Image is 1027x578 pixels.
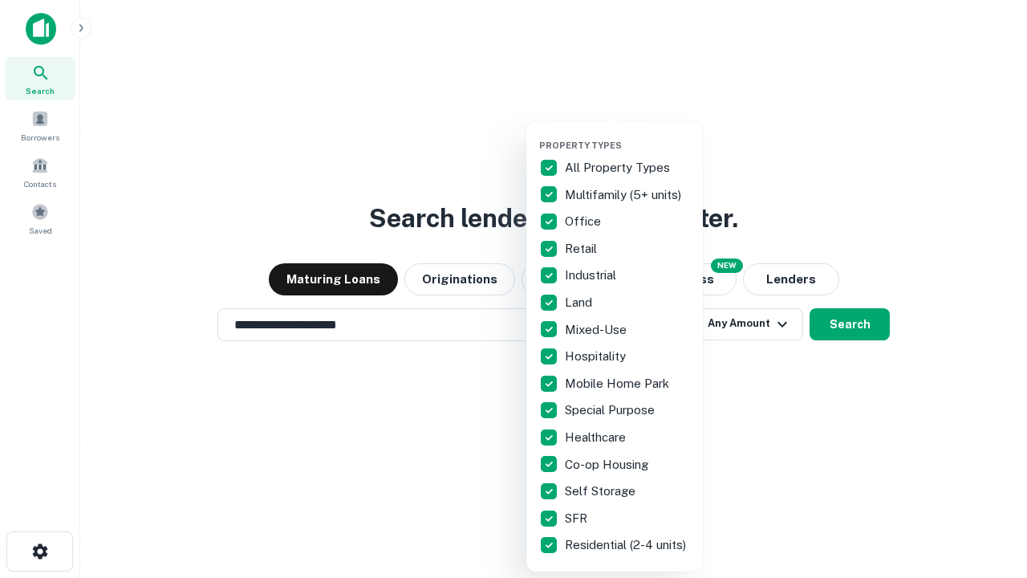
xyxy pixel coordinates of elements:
iframe: Chat Widget [947,450,1027,527]
p: Co-op Housing [565,455,652,474]
p: Multifamily (5+ units) [565,185,684,205]
p: Office [565,212,604,231]
p: Special Purpose [565,401,658,420]
p: Healthcare [565,428,629,447]
p: Residential (2-4 units) [565,535,689,555]
p: All Property Types [565,158,673,177]
p: Mixed-Use [565,320,630,340]
p: Retail [565,239,600,258]
p: SFR [565,509,591,528]
p: Land [565,293,595,312]
p: Industrial [565,266,619,285]
p: Hospitality [565,347,629,366]
p: Self Storage [565,482,639,501]
span: Property Types [539,140,622,150]
p: Mobile Home Park [565,374,672,393]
